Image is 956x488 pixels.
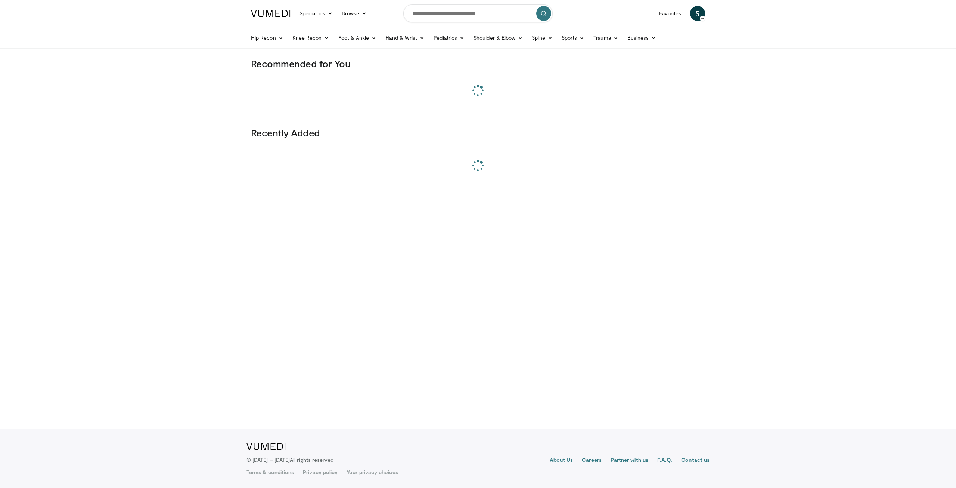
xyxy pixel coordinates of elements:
[251,127,705,139] h3: Recently Added
[657,456,672,465] a: F.A.Q.
[334,30,381,45] a: Foot & Ankle
[690,6,705,21] a: S
[681,456,710,465] a: Contact us
[582,456,602,465] a: Careers
[623,30,661,45] a: Business
[589,30,623,45] a: Trauma
[527,30,557,45] a: Spine
[251,58,705,70] h3: Recommended for You
[469,30,527,45] a: Shoulder & Elbow
[403,4,553,22] input: Search topics, interventions
[429,30,469,45] a: Pediatrics
[337,6,372,21] a: Browse
[611,456,648,465] a: Partner with us
[550,456,573,465] a: About Us
[246,456,334,464] p: © [DATE] – [DATE]
[246,469,294,476] a: Terms & conditions
[557,30,589,45] a: Sports
[246,30,288,45] a: Hip Recon
[288,30,334,45] a: Knee Recon
[303,469,338,476] a: Privacy policy
[381,30,429,45] a: Hand & Wrist
[295,6,337,21] a: Specialties
[246,443,286,450] img: VuMedi Logo
[251,10,291,17] img: VuMedi Logo
[655,6,686,21] a: Favorites
[347,469,398,476] a: Your privacy choices
[290,457,333,463] span: All rights reserved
